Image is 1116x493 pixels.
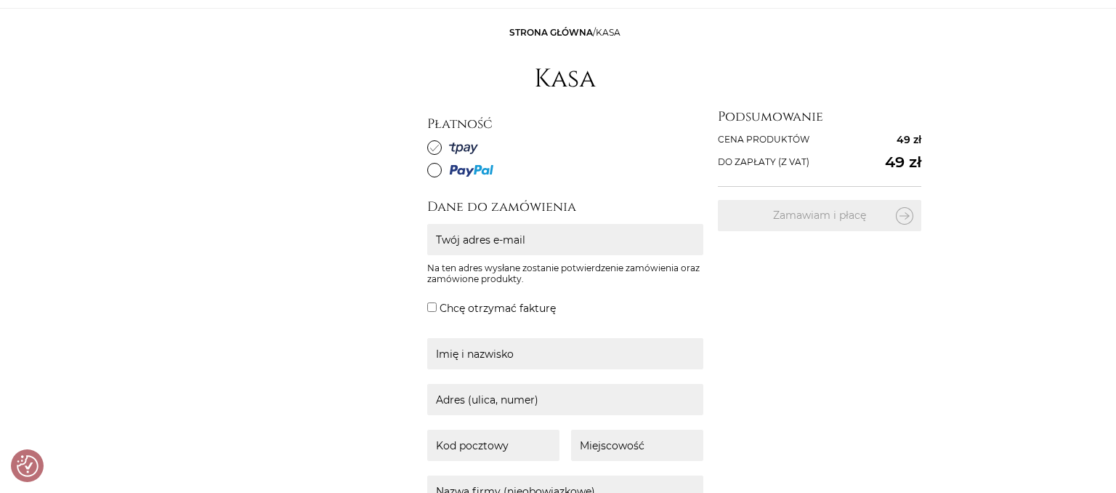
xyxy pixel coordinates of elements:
[427,384,703,415] input: Adres (ulica, numer)
[509,27,620,38] span: /
[427,198,703,217] legend: Dane do zamówienia
[17,455,39,477] button: Preferencje co do zgód
[718,200,921,231] button: Zamawiam i płacę
[885,153,921,172] span: 49 zł
[718,109,921,125] h2: Podsumowanie
[427,262,703,284] span: Na ten adres wysłane zostanie potwierdzenie zamówienia oraz zamówione produkty.
[17,455,39,477] img: Revisit consent button
[509,27,593,38] a: Strona główna
[427,338,703,369] input: Imię i nazwisko
[897,130,921,149] span: 49 zł
[534,64,596,95] h1: Kasa
[427,430,559,461] input: Kod pocztowy
[427,116,703,132] h2: Płatność
[440,299,556,318] label: Chcę otrzymać fakturę
[427,224,703,255] input: Twój adres e-mail
[718,130,921,149] p: Cena produktów
[718,153,921,172] p: Do zapłaty (z vat)
[596,27,620,38] span: Kasa
[571,430,703,461] input: Miejscowość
